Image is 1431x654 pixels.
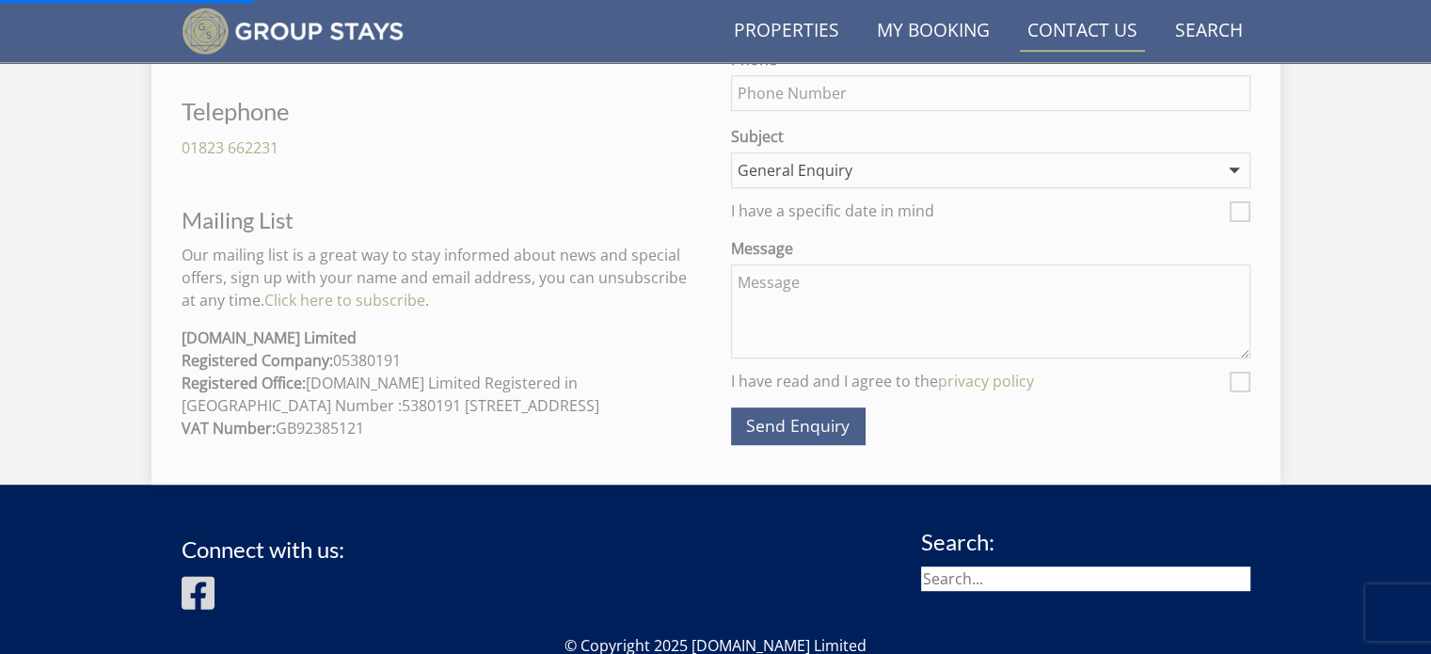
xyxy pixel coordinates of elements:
[731,237,1250,260] label: Message
[1020,10,1145,53] a: Contact Us
[182,327,357,348] strong: [DOMAIN_NAME] Limited
[726,10,847,53] a: Properties
[731,407,865,444] button: Send Enquiry
[182,350,333,371] strong: Registered Company:
[182,8,405,55] img: Group Stays
[182,98,426,124] h2: Telephone
[731,75,1250,111] input: Phone Number
[731,373,1222,393] label: I have read and I agree to the
[731,125,1250,148] label: Subject
[182,137,278,158] a: 01823 662231
[921,566,1250,591] input: Search...
[731,202,1222,223] label: I have a specific date in mind
[182,373,306,393] strong: Registered Office:
[264,290,425,311] a: Click here to subscribe
[182,327,701,439] p: 05380191 [DOMAIN_NAME] Limited Registered in [GEOGRAPHIC_DATA] Number :5380191 [STREET_ADDRESS] G...
[921,530,1250,554] h3: Search:
[869,10,997,53] a: My Booking
[938,371,1034,391] a: privacy policy
[182,244,701,311] p: Our mailing list is a great way to stay informed about news and special offers, sign up with your...
[182,537,344,562] h3: Connect with us:
[182,208,701,232] h3: Mailing List
[182,574,215,612] img: Facebook
[182,418,276,439] strong: VAT Number:
[1168,10,1250,53] a: Search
